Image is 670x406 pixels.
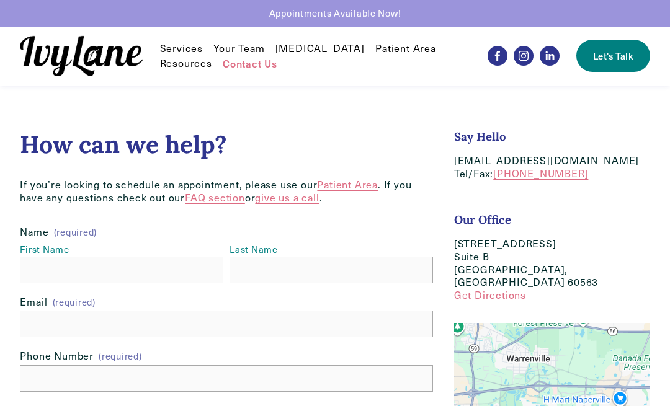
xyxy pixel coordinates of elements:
[20,296,47,309] span: Email
[20,179,432,205] p: If you’re looking to schedule an appointment, please use our . If you have any questions check ou...
[160,41,203,56] a: folder dropdown
[213,41,264,56] a: Your Team
[20,350,94,363] span: Phone Number
[160,57,212,70] span: Resources
[454,288,526,301] a: Get Directions
[454,129,506,144] strong: Say Hello
[488,46,507,66] a: Facebook
[160,42,203,55] span: Services
[375,41,436,56] a: Patient Area
[317,178,378,191] a: Patient Area
[20,36,143,76] img: Ivy Lane Counseling &mdash; Therapy that works for you
[20,226,48,239] span: Name
[540,46,560,66] a: LinkedIn
[514,46,534,66] a: Instagram
[576,40,650,72] a: Let's Talk
[20,244,223,257] div: First Name
[99,351,141,361] span: (required)
[454,154,650,180] p: [EMAIL_ADDRESS][DOMAIN_NAME] Tel/Fax:
[160,56,212,71] a: folder dropdown
[185,191,245,204] a: FAQ section
[454,212,511,227] strong: Our Office
[275,41,365,56] a: [MEDICAL_DATA]
[223,56,277,71] a: Contact Us
[53,296,96,308] span: (required)
[230,244,433,257] div: Last Name
[54,227,97,237] span: (required)
[454,237,650,302] p: [STREET_ADDRESS] Suite B [GEOGRAPHIC_DATA], [GEOGRAPHIC_DATA] 60563
[255,191,319,204] a: give us a call
[20,130,432,159] h2: How can we help?
[493,167,588,180] a: [PHONE_NUMBER]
